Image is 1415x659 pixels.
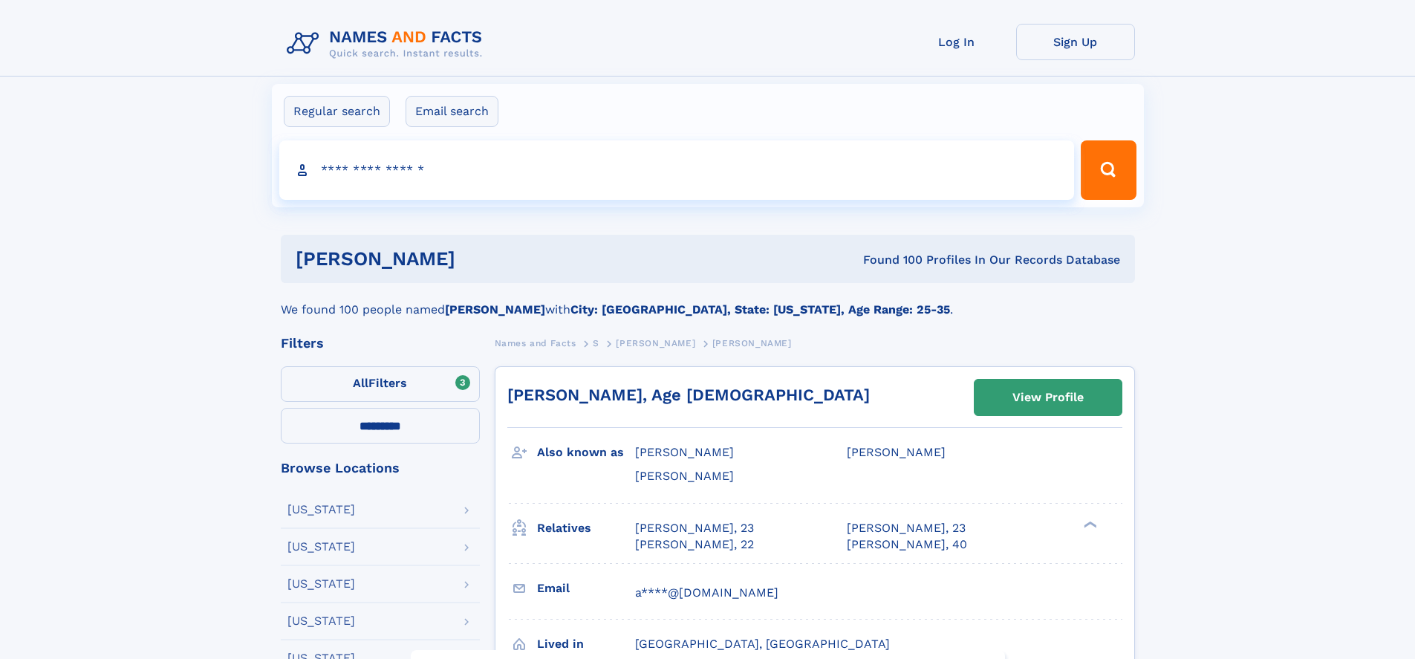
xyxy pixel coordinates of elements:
[847,445,946,459] span: [PERSON_NAME]
[287,615,355,627] div: [US_STATE]
[593,334,599,352] a: S
[296,250,660,268] h1: [PERSON_NAME]
[287,541,355,553] div: [US_STATE]
[284,96,390,127] label: Regular search
[281,461,480,475] div: Browse Locations
[635,637,890,651] span: [GEOGRAPHIC_DATA], [GEOGRAPHIC_DATA]
[975,380,1122,415] a: View Profile
[847,536,967,553] a: [PERSON_NAME], 40
[1081,140,1136,200] button: Search Button
[593,338,599,348] span: S
[537,632,635,657] h3: Lived in
[1016,24,1135,60] a: Sign Up
[635,520,754,536] a: [PERSON_NAME], 23
[406,96,498,127] label: Email search
[537,440,635,465] h3: Also known as
[537,576,635,601] h3: Email
[507,386,870,404] a: [PERSON_NAME], Age [DEMOGRAPHIC_DATA]
[712,338,792,348] span: [PERSON_NAME]
[635,536,754,553] a: [PERSON_NAME], 22
[847,520,966,536] a: [PERSON_NAME], 23
[281,366,480,402] label: Filters
[281,337,480,350] div: Filters
[287,504,355,516] div: [US_STATE]
[281,24,495,64] img: Logo Names and Facts
[1012,380,1084,415] div: View Profile
[659,252,1120,268] div: Found 100 Profiles In Our Records Database
[616,338,695,348] span: [PERSON_NAME]
[897,24,1016,60] a: Log In
[1080,519,1098,529] div: ❯
[281,283,1135,319] div: We found 100 people named with .
[616,334,695,352] a: [PERSON_NAME]
[635,469,734,483] span: [PERSON_NAME]
[537,516,635,541] h3: Relatives
[495,334,576,352] a: Names and Facts
[635,445,734,459] span: [PERSON_NAME]
[279,140,1075,200] input: search input
[570,302,950,316] b: City: [GEOGRAPHIC_DATA], State: [US_STATE], Age Range: 25-35
[287,578,355,590] div: [US_STATE]
[353,376,368,390] span: All
[445,302,545,316] b: [PERSON_NAME]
